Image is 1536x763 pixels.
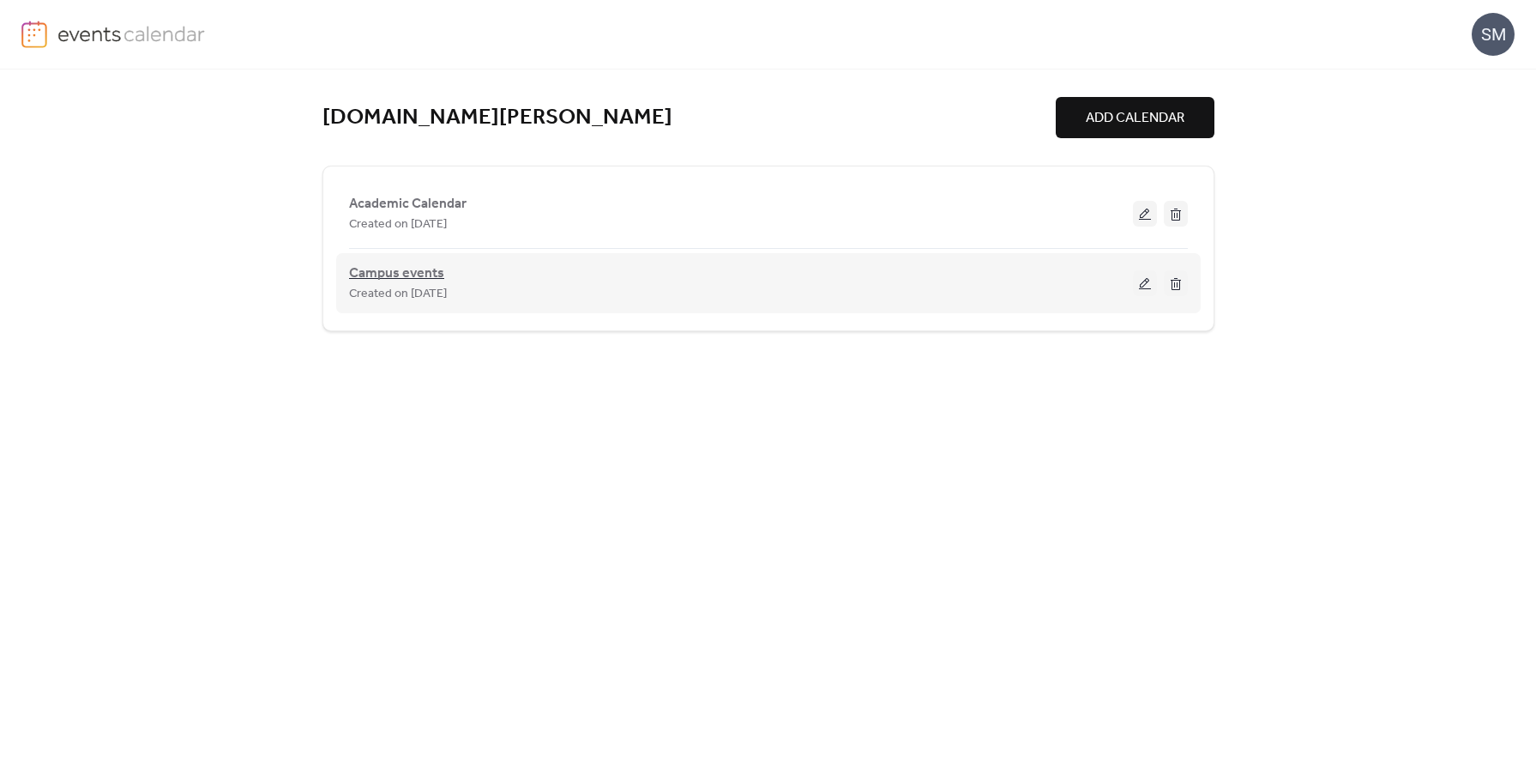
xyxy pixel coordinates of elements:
[21,21,47,48] img: logo
[1056,97,1214,138] button: ADD CALENDAR
[349,263,444,284] span: Campus events
[349,215,447,235] span: Created on [DATE]
[1086,108,1184,129] span: ADD CALENDAR
[349,269,444,279] a: Campus events
[1472,13,1515,56] div: SM
[349,194,467,215] span: Academic Calendar
[349,199,467,209] a: Academic Calendar
[57,21,206,46] img: logo-type
[349,284,447,305] span: Created on [DATE]
[322,104,672,132] a: [DOMAIN_NAME][PERSON_NAME]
